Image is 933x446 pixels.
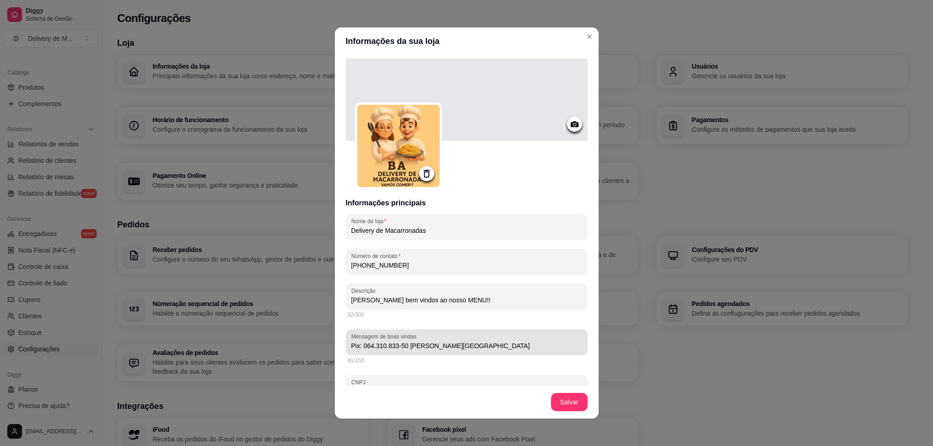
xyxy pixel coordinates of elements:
label: Número de contato [351,252,404,260]
label: CNPJ [351,378,369,386]
label: Descrição [351,287,379,295]
input: Mensagem de boas vindas [351,341,582,350]
h3: Informações principais [346,198,588,209]
input: Número de contato [351,261,582,270]
img: logo da loja [357,105,440,187]
input: Descrição [351,296,582,305]
label: Nome da loja [351,217,389,225]
div: 41/150 [348,357,586,364]
button: Salvar [551,393,588,411]
input: Nome da loja [351,226,582,235]
button: Close [582,29,597,44]
header: Informações da sua loja [335,27,599,55]
div: 32/300 [348,311,586,318]
label: Mensagem de boas vindas [351,333,420,340]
